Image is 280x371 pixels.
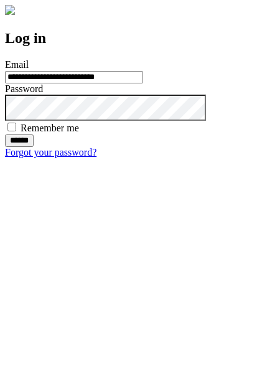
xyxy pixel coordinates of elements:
label: Remember me [21,123,79,133]
img: logo-4e3dc11c47720685a147b03b5a06dd966a58ff35d612b21f08c02c0306f2b779.png [5,5,15,15]
a: Forgot your password? [5,147,96,157]
h2: Log in [5,30,275,47]
label: Email [5,59,29,70]
label: Password [5,83,43,94]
